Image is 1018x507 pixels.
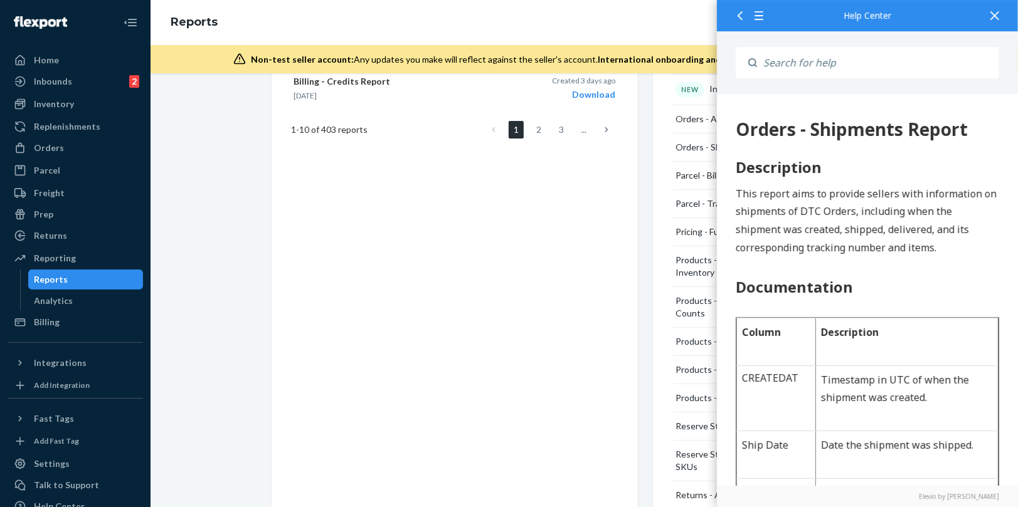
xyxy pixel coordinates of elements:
td: Delivery Time [20,384,99,450]
div: Returns [34,229,67,242]
div: Products - All Case Packs With Dims And Inventory [676,254,863,279]
span: 1 - 10 of 403 reports [292,123,368,136]
div: Parcel [34,164,60,177]
a: Home [8,50,143,70]
div: Reporting [34,252,76,264]
p: Timestamp in UTC of when the shipment was created. [104,277,276,313]
h2: Documentation [19,182,282,204]
div: Inbounds [34,75,72,88]
button: Products - All Case Packs With Dims And Inventory [673,246,877,287]
div: Pricing - Fulfillment Fees for SKUs [676,226,808,238]
div: Add Integration [34,380,90,390]
div: Billing [34,316,60,328]
button: Products - All SKUs With Dims And Alias Counts [673,287,877,328]
a: Settings [8,454,143,474]
p: NEW [681,85,699,95]
div: Settings [34,457,70,470]
button: Reserve Storage - Orders & Transfers with SKUs [673,441,877,481]
button: Close Navigation [118,10,143,35]
strong: Column [25,231,64,245]
button: Parcel - Tracking Details [673,190,877,218]
a: Inventory [8,94,143,114]
a: Freight [8,183,143,203]
button: Products - Available SKUs With No Aliases [673,356,877,384]
div: Products - SKUs With Linked Aliases [676,392,820,404]
div: Orders [34,142,64,154]
button: Parcel - Billing [673,162,877,190]
div: Returns - All Return Items by SKUs [676,489,814,501]
div: Talk to Support [34,479,99,491]
a: Analytics [28,291,144,311]
div: Any updates you make will reflect against the seller's account. [251,53,923,66]
button: NEWInventory Levels Report - RS & DTC [673,75,877,105]
div: Prep [34,208,53,221]
div: Fast Tags [34,412,74,425]
div: Orders - All Orders [676,113,751,125]
div: Products - Available SKUs With No Aliases [676,363,842,376]
div: Reports [34,273,68,286]
button: Pricing - Fulfillment Fees for SKUs [673,218,877,246]
div: Reserve Storage - Orders & Transfers with SKUs [676,448,862,473]
ol: breadcrumbs [161,4,228,41]
div: 2 [129,75,139,88]
img: Flexport logo [14,16,67,29]
div: Products - All SKUs With Dims And Alias Counts [676,295,862,320]
a: Reporting [8,248,143,268]
div: Parcel - Billing [676,169,730,182]
p: Ship Date [25,342,93,360]
a: Replenishments [8,117,143,137]
div: Download [552,88,615,101]
time: [DATE] [294,91,317,100]
div: Inventory Levels Report - RS & DTC [676,82,850,97]
a: Talk to Support [8,475,143,495]
input: Search [757,47,999,78]
li: ... [576,121,591,139]
div: Inventory [34,98,74,110]
button: Products - SKUs With Linked Aliases [673,384,877,412]
a: Elevio by [PERSON_NAME] [736,492,999,501]
button: Orders - All Orders [673,105,877,133]
p: Timestamp in UTC of when the shipment was delivered. [104,390,276,426]
a: Prep [8,204,143,224]
a: Parcel [8,160,143,180]
button: Billing - Credits Report[DATE]Created 3 days agoDownload [292,65,618,111]
strong: Description [104,231,162,245]
div: Replenishments [34,120,100,133]
td: CREATEDAT [20,271,99,337]
a: Page 2 [531,121,546,139]
div: Integrations [34,357,87,369]
p: Created 3 days ago [552,75,615,86]
button: Integrations [8,353,143,373]
div: Help Center [736,11,999,20]
a: Billing [8,312,143,332]
a: Reports [28,269,144,290]
a: Page 1 is your current page [509,121,524,139]
span: International onboarding and inbounding may not work during impersonation. [598,54,923,65]
a: Add Fast Tag [8,434,143,449]
a: Returns [8,226,143,246]
a: Orders [8,138,143,158]
div: Home [34,54,59,66]
p: Billing - Credits Report [294,75,506,88]
h2: Description [19,62,282,85]
button: Reserve Storage - Orders & Transfers [673,412,877,441]
span: Non-test seller account: [251,54,354,65]
div: Freight [34,187,65,199]
button: Orders - Shipments [673,133,877,162]
button: Fast Tags [8,409,143,429]
div: 532 Orders - Shipments Report [19,25,282,46]
a: Inbounds2 [8,71,143,91]
p: This report aims to provide sellers with information on shipments of DTC Orders, including when t... [19,91,282,163]
button: Products - Available SKUs With Alias Counts [673,328,877,356]
div: Add Fast Tag [34,436,79,446]
a: Reports [171,15,218,29]
div: Reserve Storage - Orders & Transfers [676,420,825,432]
div: Analytics [34,295,73,307]
p: Date the shipment was shipped. [104,342,276,360]
div: Orders - Shipments [676,141,753,154]
div: Products - Available SKUs With Alias Counts [676,335,851,348]
div: Parcel - Tracking Details [676,197,770,210]
a: Add Integration [8,378,143,393]
a: Page 3 [554,121,569,139]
